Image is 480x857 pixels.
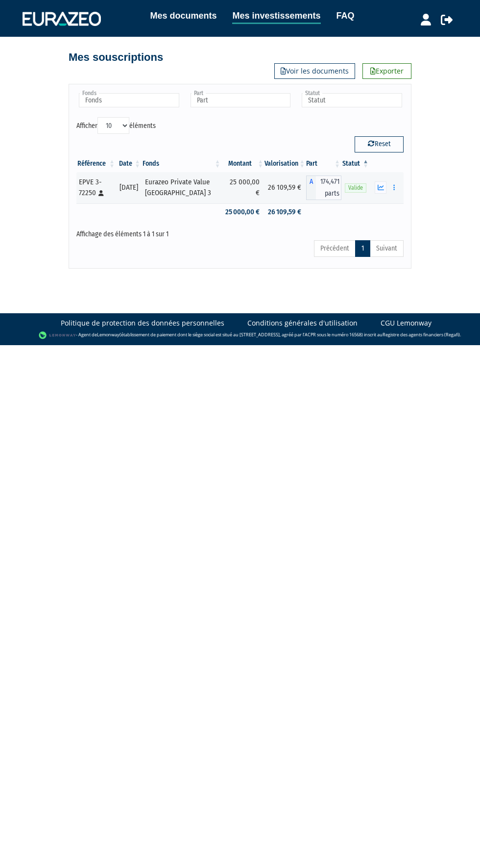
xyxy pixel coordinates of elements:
div: Affichage des éléments 1 à 1 sur 1 [76,224,404,239]
label: Afficher éléments [76,117,156,134]
div: - Agent de (établissement de paiement dont le siège social est situé au [STREET_ADDRESS], agréé p... [10,330,470,340]
th: Date: activer pour trier la colonne par ordre croissant [116,155,142,172]
div: A - Eurazeo Private Value Europe 3 [306,176,341,200]
a: CGU Lemonway [381,318,432,328]
span: 174,471 parts [316,176,341,200]
td: 25 000,00 € [222,172,265,203]
a: Lemonway [97,331,120,338]
img: 1732889491-logotype_eurazeo_blanc_rvb.png [23,12,101,25]
th: Valorisation: activer pour trier la colonne par ordre croissant [264,155,306,172]
a: Exporter [362,63,411,79]
a: Registre des agents financiers (Regafi) [383,331,460,338]
td: 26 109,59 € [264,203,306,221]
h4: Mes souscriptions [69,51,163,63]
div: [DATE] [120,182,138,193]
th: Part: activer pour trier la colonne par ordre croissant [306,155,341,172]
td: 26 109,59 € [264,172,306,203]
span: Valide [345,183,366,193]
th: Statut : activer pour trier la colonne par ordre d&eacute;croissant [341,155,370,172]
th: Montant: activer pour trier la colonne par ordre croissant [222,155,265,172]
a: Mes documents [150,9,216,23]
a: Mes investissements [232,9,320,24]
i: [Français] Personne physique [98,190,104,196]
select: Afficheréléments [97,117,129,134]
a: Précédent [314,240,356,257]
a: 1 [355,240,370,257]
a: Politique de protection des données personnelles [61,318,224,328]
a: Conditions générales d'utilisation [247,318,358,328]
a: Voir les documents [274,63,355,79]
th: Référence : activer pour trier la colonne par ordre croissant [76,155,116,172]
a: Suivant [370,240,404,257]
img: logo-lemonway.png [39,330,76,340]
a: FAQ [336,9,355,23]
div: EPVE 3-72250 [79,177,113,198]
button: Reset [355,136,404,152]
th: Fonds: activer pour trier la colonne par ordre croissant [142,155,222,172]
td: 25 000,00 € [222,203,265,221]
span: A [306,176,316,200]
div: Eurazeo Private Value [GEOGRAPHIC_DATA] 3 [145,177,218,198]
